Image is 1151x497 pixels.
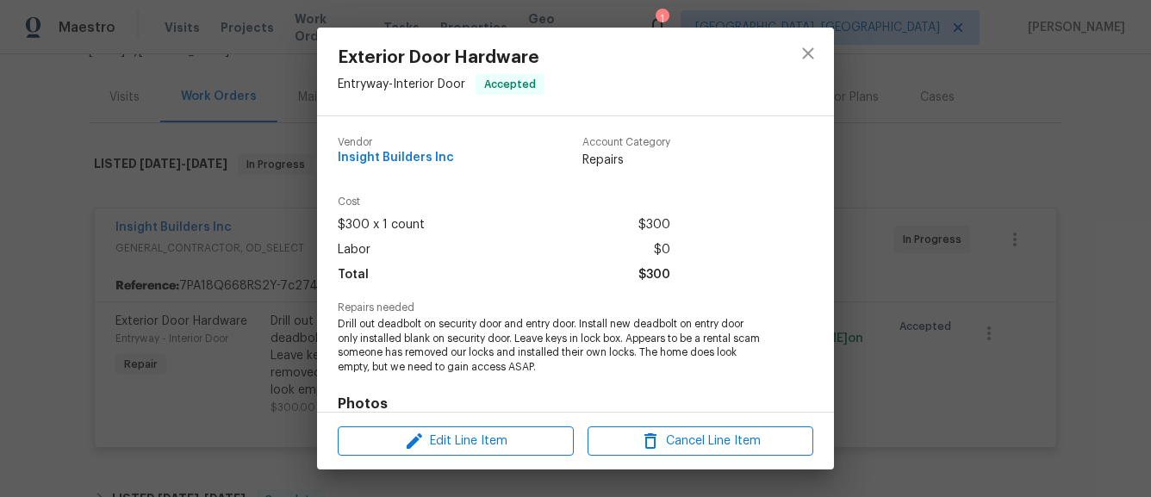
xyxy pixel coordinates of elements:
[338,152,454,165] span: Insight Builders Inc
[338,426,574,457] button: Edit Line Item
[338,137,454,148] span: Vendor
[343,431,569,452] span: Edit Line Item
[338,48,544,67] span: Exterior Door Hardware
[338,395,813,413] h4: Photos
[338,302,813,314] span: Repairs needed
[477,76,543,93] span: Accepted
[593,431,808,452] span: Cancel Line Item
[787,33,829,74] button: close
[338,196,670,208] span: Cost
[656,10,668,28] div: 1
[582,152,670,169] span: Repairs
[638,263,670,288] span: $300
[338,263,369,288] span: Total
[338,317,766,375] span: Drill out deadbolt on security door and entry door. Install new deadbolt on entry door only insta...
[338,238,370,263] span: Labor
[654,238,670,263] span: $0
[338,213,425,238] span: $300 x 1 count
[582,137,670,148] span: Account Category
[638,213,670,238] span: $300
[338,78,465,90] span: Entryway - Interior Door
[588,426,813,457] button: Cancel Line Item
